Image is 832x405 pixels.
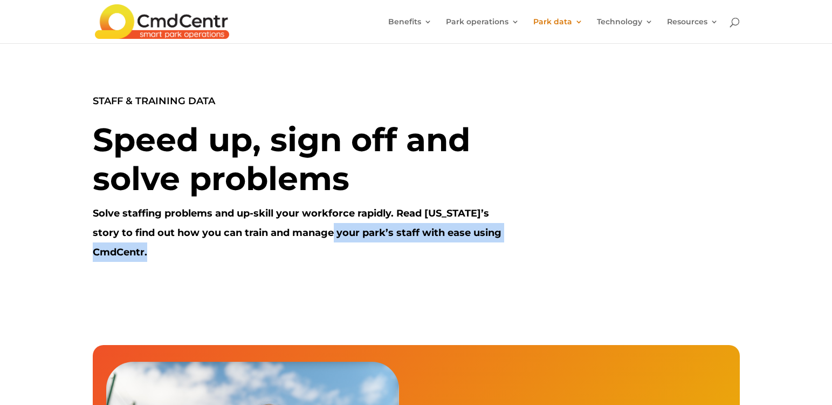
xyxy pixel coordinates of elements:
[95,4,229,39] img: CmdCentr
[446,18,519,43] a: Park operations
[388,18,432,43] a: Benefits
[533,18,583,43] a: Park data
[93,91,512,120] p: STAFF & TRAINING DATA
[93,120,512,204] h1: Speed up, sign off and solve problems
[667,18,718,43] a: Resources
[93,207,501,258] b: Solve staffing problems and up-skill your workforce rapidly. Read [US_STATE]’s story to find out ...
